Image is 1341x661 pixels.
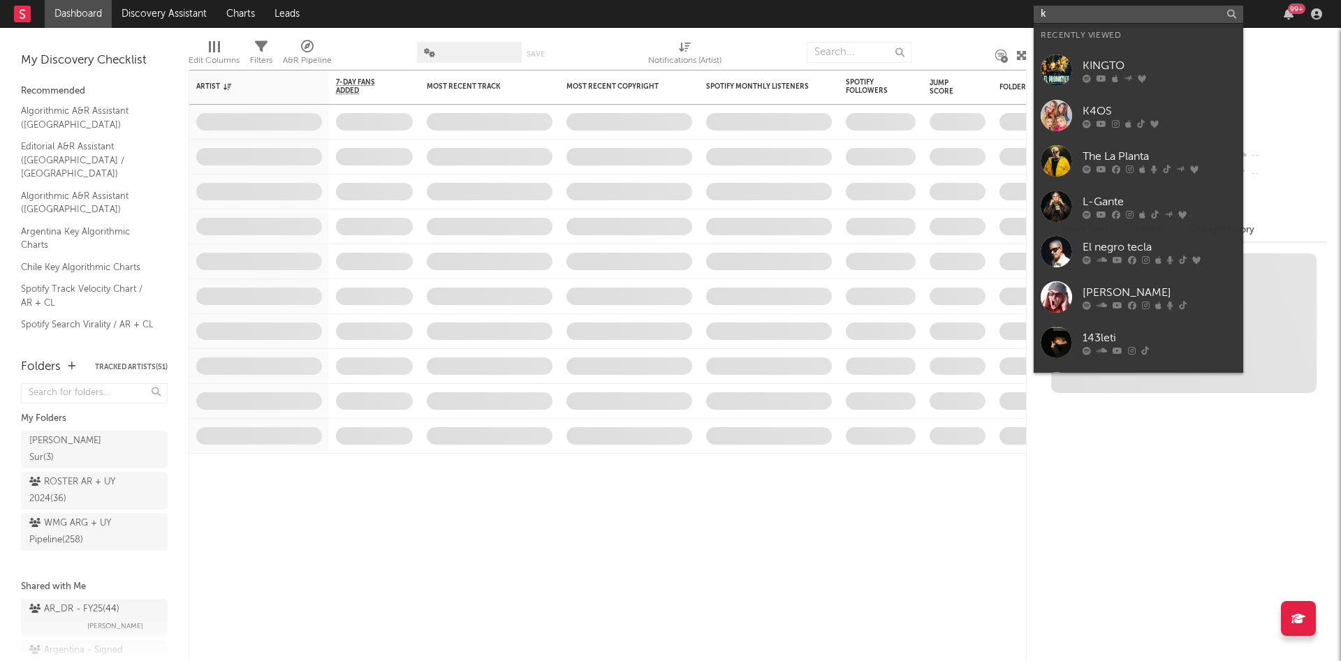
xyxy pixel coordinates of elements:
div: My Folders [21,410,168,427]
div: Filters [250,52,272,69]
div: ROSTER AR + UY 2024 ( 36 ) [29,474,128,507]
div: Most Recent Track [427,82,532,91]
input: Search for folders... [21,383,168,403]
div: Shared with Me [21,579,168,595]
a: Algorithmic A&R Assistant ([GEOGRAPHIC_DATA]) [21,103,154,132]
div: WMG ARG + UY Pipeline ( 258 ) [29,515,128,549]
input: Search for artists [1034,6,1243,23]
div: -- [1234,165,1327,183]
div: L-Gante [1083,193,1236,210]
a: AR_DR - FY25(44)[PERSON_NAME] [21,599,168,637]
a: 143leti [1034,320,1243,365]
a: [PERSON_NAME] Sur(3) [21,431,168,468]
input: Search... [807,42,911,63]
div: K4OS [1083,103,1236,119]
a: ROSTER AR + UY 2024(36) [21,472,168,510]
a: Spotify Search Virality / AR + CL [21,317,154,332]
div: Edit Columns [189,52,240,69]
div: Most Recent Copyright [566,82,671,91]
a: El negro tecla [1034,229,1243,274]
div: A&R Pipeline [283,35,332,75]
div: AR_DR - FY25 ( 44 ) [29,601,119,618]
div: Folders [999,83,1104,91]
a: The La Planta [1034,138,1243,184]
button: 99+ [1284,8,1294,20]
a: Algorithmic A&R Assistant ([GEOGRAPHIC_DATA]) [21,188,154,217]
div: -- [1234,147,1327,165]
a: L-Gante [1034,184,1243,229]
div: Edit Columns [189,35,240,75]
div: Recently Viewed [1041,27,1236,44]
div: Filters [250,35,272,75]
a: Spotify Track Velocity Chart / AR + CL [21,281,154,310]
button: Tracked Artists(51) [95,364,168,371]
div: Spotify Monthly Listeners [706,82,811,91]
span: 7-Day Fans Added [336,78,392,95]
a: Editorial A&R Assistant ([GEOGRAPHIC_DATA] / [GEOGRAPHIC_DATA]) [21,139,154,181]
div: El negro tecla [1083,239,1236,255]
a: KINGTO [1034,47,1243,93]
div: Artist [196,82,301,91]
div: 99 + [1288,3,1305,14]
div: 143leti [1083,329,1236,346]
div: KINGTO [1083,57,1236,74]
div: The La Planta [1083,148,1236,165]
div: Notifications (Artist) [648,52,721,69]
div: Folders [21,359,61,376]
div: [PERSON_NAME] [1083,284,1236,301]
a: Santi Muk [1034,365,1243,410]
div: My Discovery Checklist [21,52,168,69]
div: Notifications (Artist) [648,35,721,75]
button: Save [527,50,545,58]
div: Jump Score [930,79,965,96]
div: Spotify Followers [846,78,895,95]
a: Argentina Key Algorithmic Charts [21,224,154,253]
span: [PERSON_NAME] [87,618,143,634]
a: Chile Key Algorithmic Charts [21,260,154,275]
div: A&R Pipeline [283,52,332,69]
a: [PERSON_NAME] [1034,274,1243,320]
a: WMG ARG + UY Pipeline(258) [21,513,168,551]
div: [PERSON_NAME] Sur ( 3 ) [29,433,128,466]
div: Recommended [21,83,168,100]
a: K4OS [1034,93,1243,138]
